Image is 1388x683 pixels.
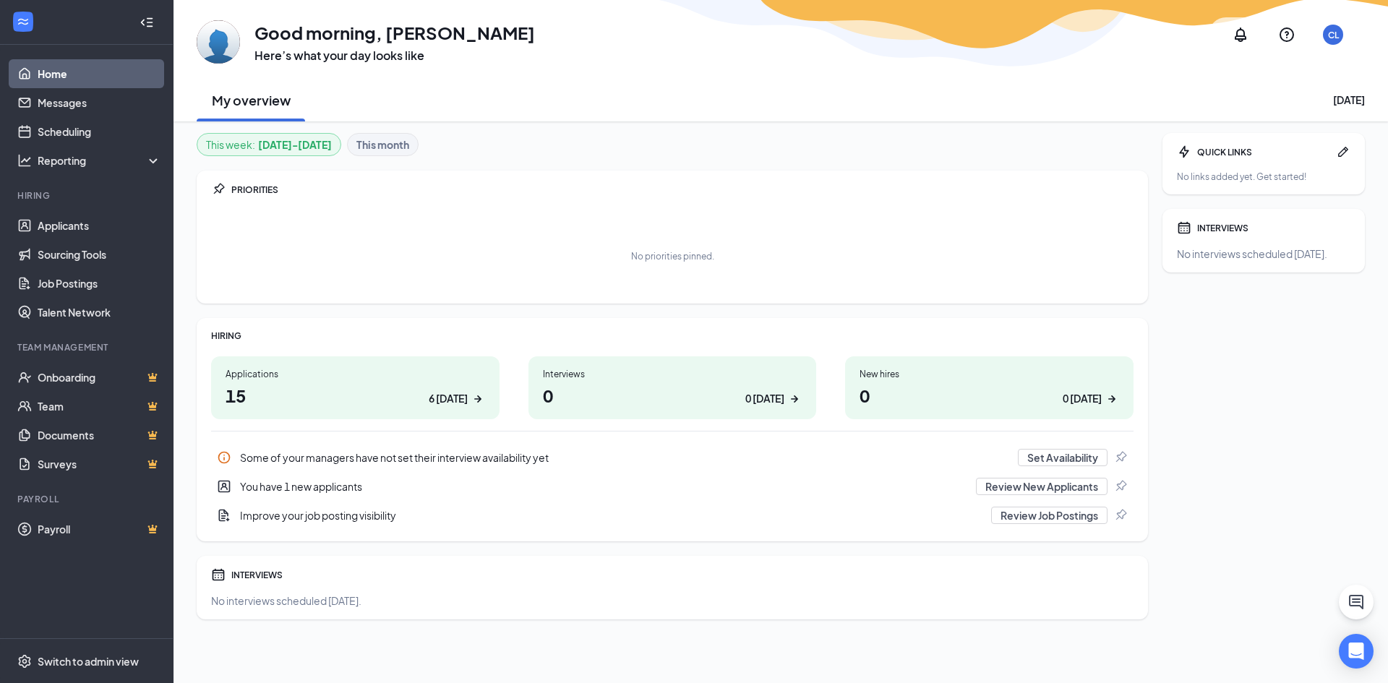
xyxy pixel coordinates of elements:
svg: ArrowRight [471,392,485,406]
div: Reporting [38,153,162,168]
button: Review New Applicants [976,478,1108,495]
a: Applications156 [DATE]ArrowRight [211,356,500,419]
button: Set Availability [1018,449,1108,466]
a: Applicants [38,211,161,240]
h3: Here’s what your day looks like [254,48,535,64]
svg: DocumentAdd [217,508,231,523]
a: Messages [38,88,161,117]
svg: ArrowRight [1105,392,1119,406]
div: New hires [860,368,1119,380]
a: UserEntityYou have 1 new applicantsReview New ApplicantsPin [211,472,1134,501]
svg: Pin [1113,450,1128,465]
svg: Pin [1113,508,1128,523]
div: Some of your managers have not set their interview availability yet [240,450,1009,465]
a: Sourcing Tools [38,240,161,269]
svg: Collapse [140,15,154,30]
svg: Info [217,450,231,465]
button: Review Job Postings [991,507,1108,524]
a: Interviews00 [DATE]ArrowRight [528,356,817,419]
svg: Analysis [17,153,32,168]
a: TeamCrown [38,392,161,421]
div: No priorities pinned. [631,250,714,262]
svg: Bolt [1177,145,1191,159]
a: New hires00 [DATE]ArrowRight [845,356,1134,419]
img: CHRISTA LACOMBE [197,20,240,64]
div: This week : [206,137,332,153]
div: Some of your managers have not set their interview availability yet [211,443,1134,472]
div: 0 [DATE] [1063,391,1102,406]
div: Switch to admin view [38,654,139,669]
a: OnboardingCrown [38,363,161,392]
div: CL [1328,29,1339,41]
div: Hiring [17,189,158,202]
div: INTERVIEWS [231,569,1134,581]
h1: 15 [226,383,485,408]
svg: Settings [17,654,32,669]
svg: Calendar [211,567,226,582]
h2: My overview [212,91,291,109]
b: [DATE] - [DATE] [258,137,332,153]
a: DocumentsCrown [38,421,161,450]
svg: Pin [1113,479,1128,494]
svg: Notifications [1232,26,1249,43]
a: Scheduling [38,117,161,146]
a: SurveysCrown [38,450,161,478]
div: Improve your job posting visibility [240,508,982,523]
svg: Pen [1336,145,1350,159]
div: INTERVIEWS [1197,222,1350,234]
a: DocumentAddImprove your job posting visibilityReview Job PostingsPin [211,501,1134,530]
a: PayrollCrown [38,515,161,544]
div: No interviews scheduled [DATE]. [1177,246,1350,261]
div: No links added yet. Get started! [1177,171,1350,183]
div: Improve your job posting visibility [211,501,1134,530]
div: Open Intercom Messenger [1339,634,1374,669]
div: PRIORITIES [231,184,1134,196]
a: InfoSome of your managers have not set their interview availability yetSet AvailabilityPin [211,443,1134,472]
svg: Pin [211,182,226,197]
b: This month [356,137,409,153]
a: Job Postings [38,269,161,298]
div: [DATE] [1333,93,1365,107]
h1: Good morning, [PERSON_NAME] [254,20,535,45]
div: You have 1 new applicants [240,479,967,494]
h1: 0 [543,383,802,408]
div: Team Management [17,341,158,353]
div: 6 [DATE] [429,391,468,406]
div: Applications [226,368,485,380]
div: You have 1 new applicants [211,472,1134,501]
button: ChatActive [1339,585,1374,619]
svg: UserEntity [217,479,231,494]
div: Interviews [543,368,802,380]
div: 0 [DATE] [745,391,784,406]
a: Home [38,59,161,88]
a: Talent Network [38,298,161,327]
svg: ArrowRight [787,392,802,406]
div: QUICK LINKS [1197,146,1330,158]
h1: 0 [860,383,1119,408]
svg: ChatActive [1348,593,1365,611]
div: No interviews scheduled [DATE]. [211,593,1134,608]
div: HIRING [211,330,1134,342]
svg: QuestionInfo [1278,26,1295,43]
svg: Calendar [1177,220,1191,235]
div: Payroll [17,493,158,505]
svg: WorkstreamLogo [16,14,30,29]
